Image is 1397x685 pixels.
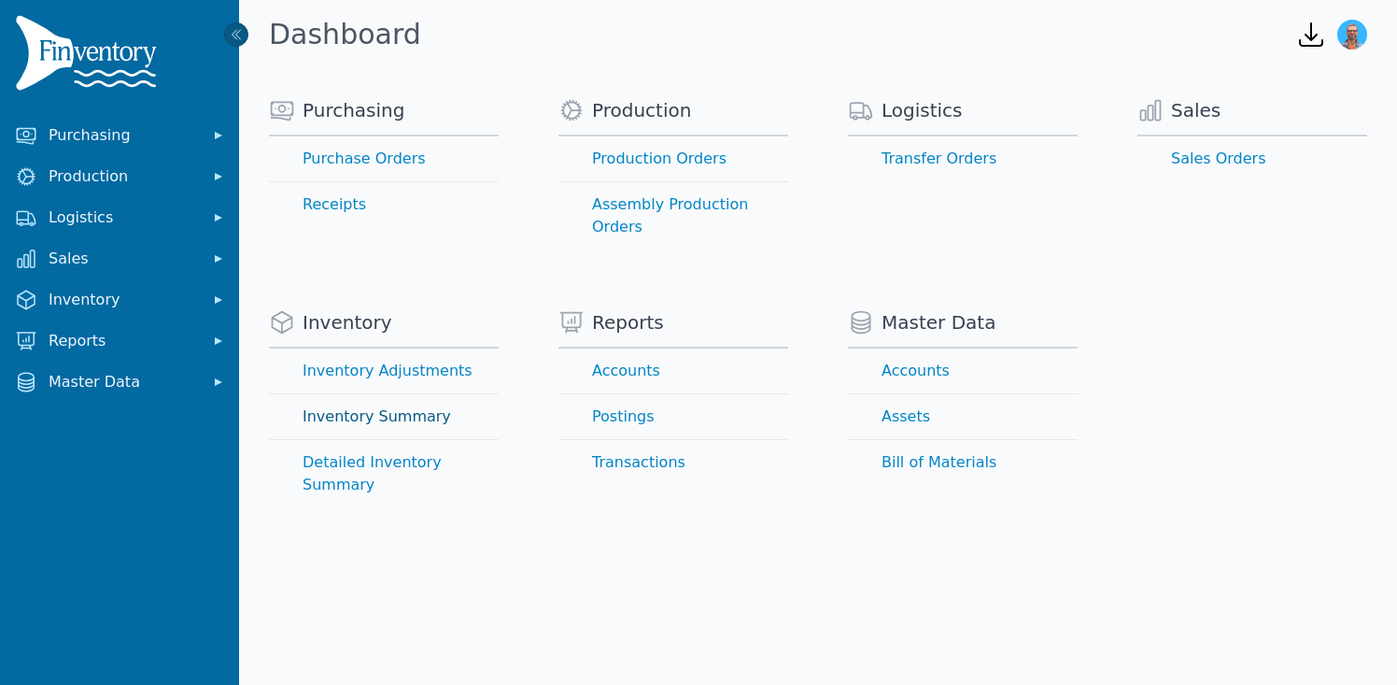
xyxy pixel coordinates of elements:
[848,136,1078,181] a: Transfer Orders
[848,394,1078,439] a: Assets
[558,182,788,250] a: Assembly Production Orders
[7,322,232,360] button: Reports
[269,349,499,393] a: Inventory Adjustments
[269,136,499,181] a: Purchase Orders
[558,349,788,393] a: Accounts
[49,289,198,311] span: Inventory
[7,199,232,236] button: Logistics
[848,440,1078,485] a: Bill of Materials
[7,240,232,278] button: Sales
[7,281,232,319] button: Inventory
[7,158,232,195] button: Production
[303,97,404,123] span: Purchasing
[49,124,198,147] span: Purchasing
[7,364,232,401] button: Master Data
[49,330,198,352] span: Reports
[882,97,963,123] span: Logistics
[848,349,1078,393] a: Accounts
[7,117,232,154] button: Purchasing
[269,440,499,507] a: Detailed Inventory Summary
[1171,97,1221,123] span: Sales
[269,18,421,51] h1: Dashboard
[49,165,198,188] span: Production
[49,248,198,270] span: Sales
[49,371,198,393] span: Master Data
[558,136,788,181] a: Production Orders
[15,15,164,98] img: Finventory
[882,309,995,335] span: Master Data
[592,97,691,123] span: Production
[1337,20,1367,50] img: Daniel Del Coro
[558,440,788,485] a: Transactions
[49,207,198,229] span: Logistics
[558,394,788,439] a: Postings
[269,182,499,227] a: Receipts
[592,309,664,335] span: Reports
[1137,136,1367,181] a: Sales Orders
[269,394,499,439] a: Inventory Summary
[303,309,392,335] span: Inventory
